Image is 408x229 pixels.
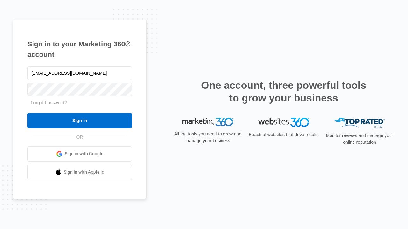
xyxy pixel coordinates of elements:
[248,131,319,138] p: Beautiful websites that drive results
[65,150,104,157] span: Sign in with Google
[334,118,385,128] img: Top Rated Local
[27,113,132,128] input: Sign In
[27,66,132,80] input: Email
[324,132,395,146] p: Monitor reviews and manage your online reputation
[31,100,67,105] a: Forgot Password?
[64,169,105,176] span: Sign in with Apple Id
[72,134,88,141] span: OR
[172,131,244,144] p: All the tools you need to grow and manage your business
[258,118,309,127] img: Websites 360
[199,79,368,104] h2: One account, three powerful tools to grow your business
[27,146,132,162] a: Sign in with Google
[27,39,132,60] h1: Sign in to your Marketing 360® account
[182,118,233,127] img: Marketing 360
[27,165,132,180] a: Sign in with Apple Id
